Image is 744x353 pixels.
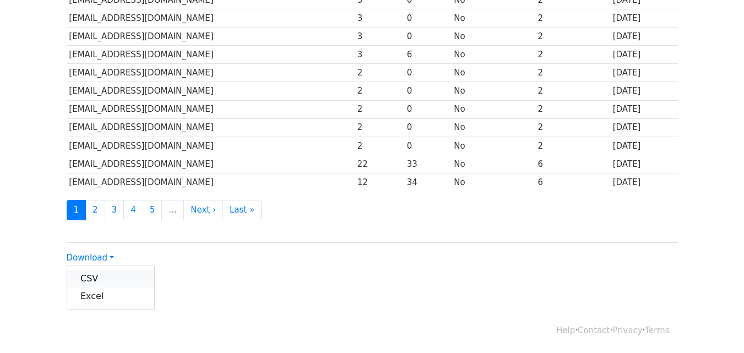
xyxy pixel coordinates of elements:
[535,9,610,28] td: 2
[67,137,355,155] td: [EMAIL_ADDRESS][DOMAIN_NAME]
[535,137,610,155] td: 2
[67,64,355,82] td: [EMAIL_ADDRESS][DOMAIN_NAME]
[85,200,105,220] a: 2
[404,118,452,137] td: 0
[67,9,355,28] td: [EMAIL_ADDRESS][DOMAIN_NAME]
[535,118,610,137] td: 2
[452,64,535,82] td: No
[67,173,355,191] td: [EMAIL_ADDRESS][DOMAIN_NAME]
[355,9,404,28] td: 3
[610,137,678,155] td: [DATE]
[355,100,404,118] td: 2
[355,64,404,82] td: 2
[355,28,404,46] td: 3
[355,118,404,137] td: 2
[123,200,143,220] a: 4
[610,100,678,118] td: [DATE]
[355,173,404,191] td: 12
[404,9,452,28] td: 0
[452,46,535,64] td: No
[67,155,355,173] td: [EMAIL_ADDRESS][DOMAIN_NAME]
[404,82,452,100] td: 0
[404,155,452,173] td: 33
[355,137,404,155] td: 2
[610,118,678,137] td: [DATE]
[610,155,678,173] td: [DATE]
[452,82,535,100] td: No
[535,173,610,191] td: 6
[452,137,535,155] td: No
[404,46,452,64] td: 6
[535,64,610,82] td: 2
[610,28,678,46] td: [DATE]
[222,200,262,220] a: Last »
[452,28,535,46] td: No
[535,46,610,64] td: 2
[578,325,610,335] a: Contact
[689,300,744,353] iframe: Chat Widget
[67,100,355,118] td: [EMAIL_ADDRESS][DOMAIN_NAME]
[535,100,610,118] td: 2
[67,46,355,64] td: [EMAIL_ADDRESS][DOMAIN_NAME]
[556,325,575,335] a: Help
[610,173,678,191] td: [DATE]
[67,82,355,100] td: [EMAIL_ADDRESS][DOMAIN_NAME]
[404,28,452,46] td: 0
[67,118,355,137] td: [EMAIL_ADDRESS][DOMAIN_NAME]
[610,82,678,100] td: [DATE]
[610,64,678,82] td: [DATE]
[612,325,642,335] a: Privacy
[67,28,355,46] td: [EMAIL_ADDRESS][DOMAIN_NAME]
[452,9,535,28] td: No
[355,82,404,100] td: 2
[67,253,114,263] a: Download
[67,200,86,220] a: 1
[610,9,678,28] td: [DATE]
[404,173,452,191] td: 34
[67,270,154,287] a: CSV
[404,137,452,155] td: 0
[183,200,223,220] a: Next ›
[355,155,404,173] td: 22
[105,200,124,220] a: 3
[535,82,610,100] td: 2
[404,64,452,82] td: 0
[143,200,162,220] a: 5
[610,46,678,64] td: [DATE]
[355,46,404,64] td: 3
[452,118,535,137] td: No
[404,100,452,118] td: 0
[67,287,154,305] a: Excel
[535,155,610,173] td: 6
[452,100,535,118] td: No
[535,28,610,46] td: 2
[645,325,669,335] a: Terms
[452,173,535,191] td: No
[452,155,535,173] td: No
